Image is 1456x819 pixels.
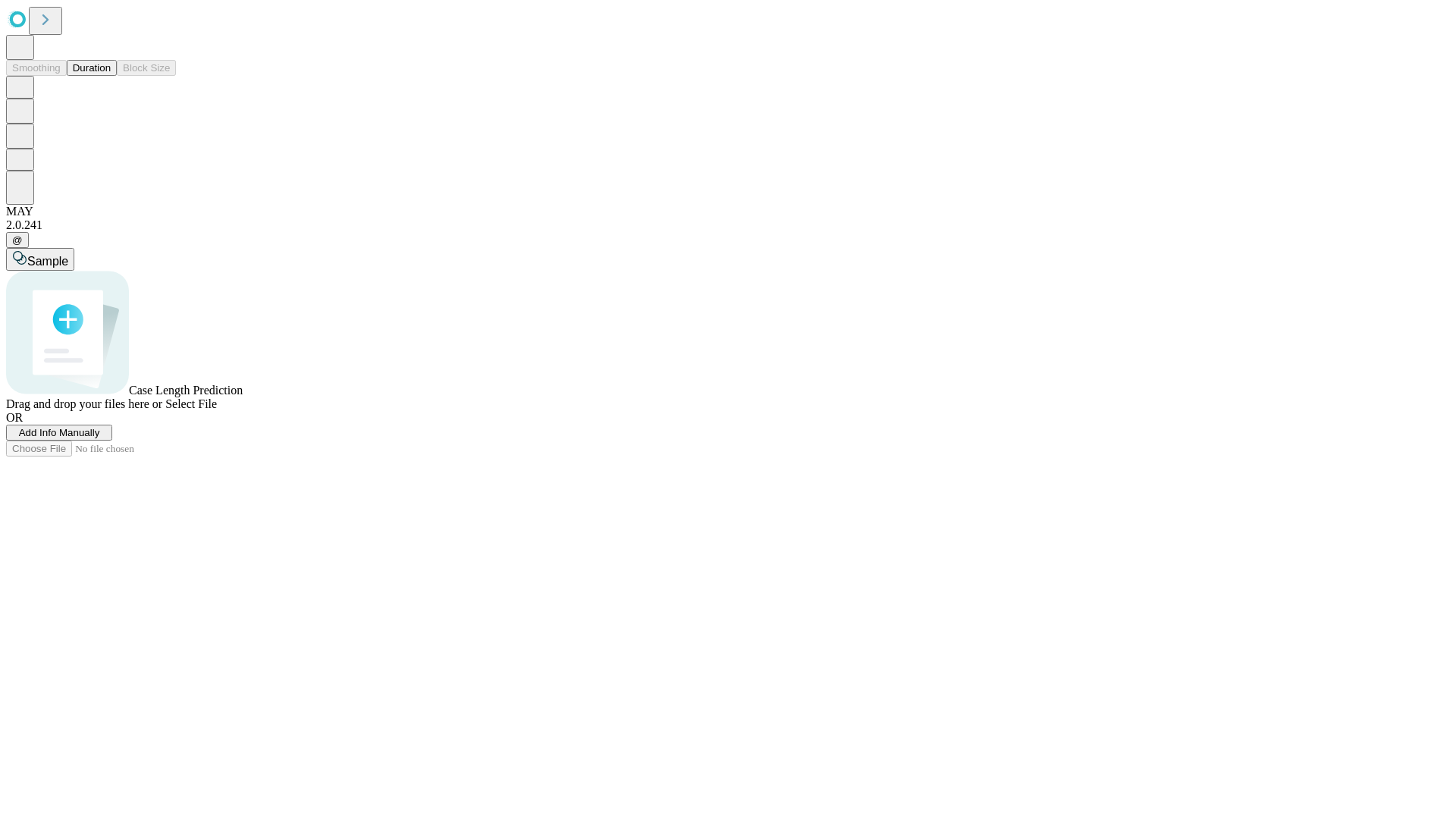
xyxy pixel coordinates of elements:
[6,60,67,76] button: Smoothing
[129,384,243,397] span: Case Length Prediction
[6,218,1450,232] div: 2.0.241
[6,248,74,271] button: Sample
[6,205,1450,218] div: MAY
[19,427,100,438] span: Add Info Manually
[6,411,23,424] span: OR
[6,425,112,441] button: Add Info Manually
[67,60,117,76] button: Duration
[165,397,217,410] span: Select File
[6,232,29,248] button: @
[6,397,162,410] span: Drag and drop your files here or
[117,60,176,76] button: Block Size
[12,234,23,246] span: @
[27,255,68,268] span: Sample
